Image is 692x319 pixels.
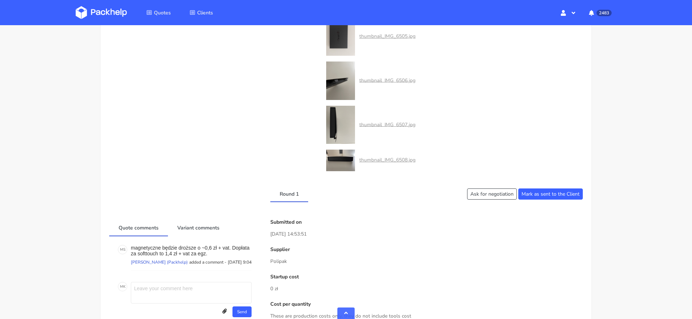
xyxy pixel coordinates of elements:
img: f458a353-28db-4ad5-8847-740f6af4956e [326,150,355,171]
a: Variant comments [168,219,229,235]
p: Startup cost [270,274,583,280]
button: Ask for negotiation [467,188,517,200]
a: thumbnail_IMG_6505.jpg [359,33,416,40]
button: Mark as sent to the Client [518,188,583,200]
a: Quotes [138,6,179,19]
span: 2483 [596,10,612,16]
button: 2483 [583,6,616,19]
p: Supplier [270,247,583,252]
span: Quotes [154,9,171,16]
img: d24929a8-0f9b-4296-80ec-30cc55ba7230 [326,106,355,144]
p: added a comment - [188,259,228,265]
span: M [120,245,123,254]
img: 0fb78dea-4341-4033-9cdf-1a93c88d37b3 [326,61,355,100]
p: Polipak [270,258,583,265]
p: Cost per quantity [270,301,583,307]
p: [DATE] 9:04 [228,259,252,265]
span: Clients [197,9,213,16]
span: S [123,245,125,254]
a: thumbnail_IMG_6508.jpg [359,156,416,163]
a: thumbnail_IMG_6506.jpg [359,77,416,83]
p: [PERSON_NAME] (Packhelp) [131,259,188,265]
a: Quote comments [109,219,168,235]
p: Submitted on [270,219,583,225]
button: Send [232,306,252,317]
p: magnetyczne będzie droższe o ~0,6 zł + vat. Dopłata za softtouch to 1,4 zł + vat za egz. [131,245,252,256]
p: 0 zł [270,285,583,293]
a: Round 1 [270,186,308,201]
span: M [120,282,123,291]
img: Dashboard [76,6,127,19]
img: 00dbe902-7c07-400b-8003-427905230fe9 [326,17,355,56]
p: [DATE] 14:53:51 [270,230,583,238]
span: K [123,282,125,291]
a: thumbnail_IMG_6507.jpg [359,121,416,128]
a: Clients [181,6,222,19]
